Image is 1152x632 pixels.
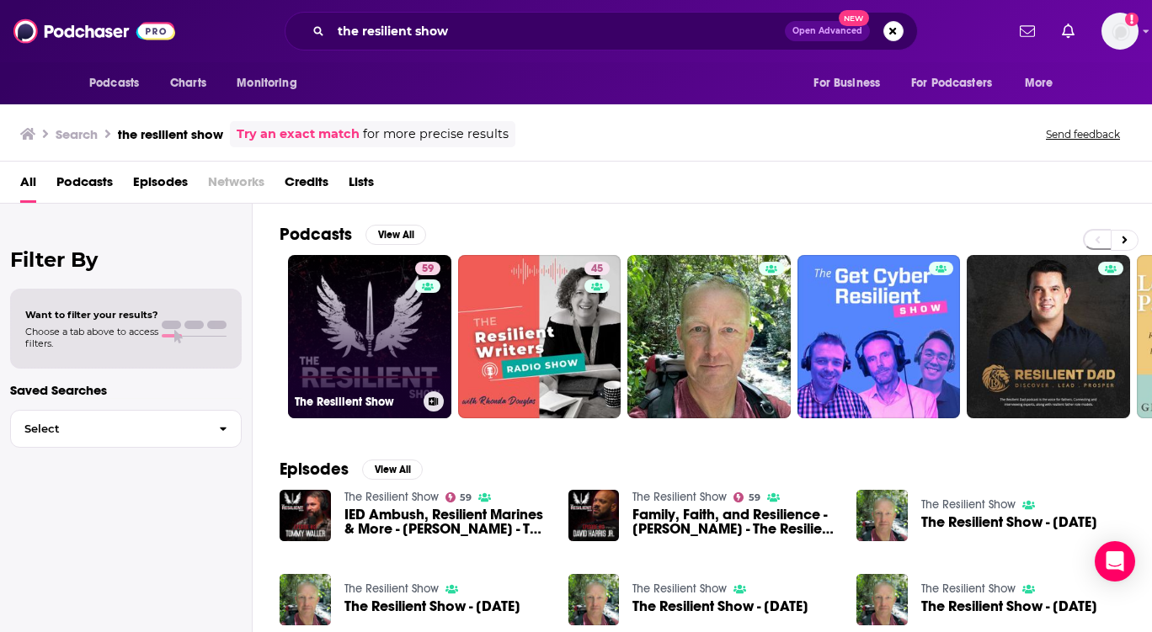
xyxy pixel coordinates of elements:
[921,497,1016,512] a: The Resilient Show
[568,490,620,541] img: Family, Faith, and Resilience - David Harris Jr. - The Resilient Show 013
[365,225,426,245] button: View All
[568,574,620,625] img: The Resilient Show - Apr 15 2022
[280,224,426,245] a: PodcastsView All
[10,247,242,272] h2: Filter By
[159,67,216,99] a: Charts
[133,168,188,203] a: Episodes
[900,67,1016,99] button: open menu
[911,72,992,95] span: For Podcasters
[56,168,113,203] a: Podcasts
[280,224,352,245] h2: Podcasts
[591,261,603,278] span: 45
[632,599,808,613] a: The Resilient Show - Apr 15 2022
[1101,13,1139,50] img: User Profile
[1041,127,1125,141] button: Send feedback
[1101,13,1139,50] button: Show profile menu
[344,599,520,613] span: The Resilient Show - [DATE]
[237,125,360,144] a: Try an exact match
[1125,13,1139,26] svg: Add a profile image
[785,21,870,41] button: Open AdvancedNew
[89,72,139,95] span: Podcasts
[285,12,918,50] div: Search podcasts, credits, & more...
[362,459,423,480] button: View All
[422,261,434,278] span: 59
[349,168,374,203] a: Lists
[1101,13,1139,50] span: Logged in as Andrea1206
[813,72,880,95] span: For Business
[1095,541,1135,582] div: Open Intercom Messenger
[460,494,472,502] span: 59
[632,507,836,536] a: Family, Faith, and Resilience - David Harris Jr. - The Resilient Show 013
[170,72,206,95] span: Charts
[285,168,328,203] a: Credits
[1055,17,1081,45] a: Show notifications dropdown
[363,125,509,144] span: for more precise results
[280,459,349,480] h2: Episodes
[331,18,785,45] input: Search podcasts, credits, & more...
[118,126,223,142] h3: the resilient show
[25,326,158,349] span: Choose a tab above to access filters.
[856,574,908,625] img: The Resilient Show - Mar 25 2022
[344,507,548,536] a: IED Ambush, Resilient Marines & More - Tommy Waller - The Resilient Show 012
[921,599,1097,613] span: The Resilient Show - [DATE]
[921,515,1097,529] span: The Resilient Show - [DATE]
[344,599,520,613] a: The Resilient Show - Apr 22 2022
[632,507,836,536] span: Family, Faith, and Resilience - [PERSON_NAME] - The Resilient Show 013
[1025,72,1053,95] span: More
[839,10,869,26] span: New
[632,582,727,596] a: The Resilient Show
[921,582,1016,596] a: The Resilient Show
[445,492,472,502] a: 59
[10,382,242,398] p: Saved Searches
[10,410,242,448] button: Select
[13,15,175,47] img: Podchaser - Follow, Share and Rate Podcasts
[344,507,548,536] span: IED Ambush, Resilient Marines & More - [PERSON_NAME] - The Resilient Show 012
[792,27,862,35] span: Open Advanced
[733,492,760,502] a: 59
[921,515,1097,529] a: The Resilient Show - Apr 08 2022
[11,423,205,434] span: Select
[344,490,439,504] a: The Resilient Show
[344,582,439,596] a: The Resilient Show
[25,309,158,321] span: Want to filter your results?
[288,255,451,418] a: 59The Resilient Show
[1013,67,1075,99] button: open menu
[20,168,36,203] a: All
[56,126,98,142] h3: Search
[237,72,296,95] span: Monitoring
[280,490,331,541] img: IED Ambush, Resilient Marines & More - Tommy Waller - The Resilient Show 012
[77,67,161,99] button: open menu
[632,599,808,613] span: The Resilient Show - [DATE]
[856,490,908,541] img: The Resilient Show - Apr 08 2022
[225,67,318,99] button: open menu
[632,490,727,504] a: The Resilient Show
[280,459,423,480] a: EpisodesView All
[280,574,331,625] img: The Resilient Show - Apr 22 2022
[749,494,760,502] span: 59
[921,599,1097,613] a: The Resilient Show - Mar 25 2022
[802,67,901,99] button: open menu
[1013,17,1042,45] a: Show notifications dropdown
[584,262,610,275] a: 45
[458,255,621,418] a: 45
[295,395,417,409] h3: The Resilient Show
[208,168,264,203] span: Networks
[415,262,440,275] a: 59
